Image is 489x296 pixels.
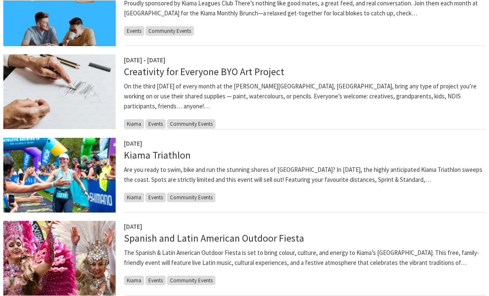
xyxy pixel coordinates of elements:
a: Kiama Triathlon [124,149,191,161]
img: Dancers in jewelled pink and silver costumes with feathers, holding their hands up while smiling [3,220,116,295]
a: Spanish and Latin American Outdoor Fiesta [124,232,304,244]
span: Kiama [124,119,144,128]
span: [DATE] [124,222,142,230]
span: Events [145,275,166,285]
span: Community Events [167,275,215,285]
a: Creativity for Everyone BYO Art Project [124,65,284,77]
span: Community Events [167,192,215,202]
img: kiamatriathlon [3,137,116,212]
img: Pencil Drawing [3,54,116,129]
span: Community Events [145,26,194,35]
span: Events [145,119,166,128]
span: Events [124,26,144,35]
span: Kiama [124,192,144,202]
p: The Spanish & Latin American Outdoor Fiesta is set to bring colour, culture, and energy to Kiama’... [124,247,486,267]
span: Kiama [124,275,144,285]
span: Events [145,192,166,202]
p: On the third [DATE] of every month at the [PERSON_NAME][GEOGRAPHIC_DATA], [GEOGRAPHIC_DATA], brin... [124,81,486,111]
p: Are you ready to swim, bike and run the stunning shores of [GEOGRAPHIC_DATA]? In [DATE], the high... [124,164,486,184]
span: [DATE] [124,139,142,147]
span: [DATE] - [DATE] [124,56,165,64]
span: Community Events [167,119,215,128]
